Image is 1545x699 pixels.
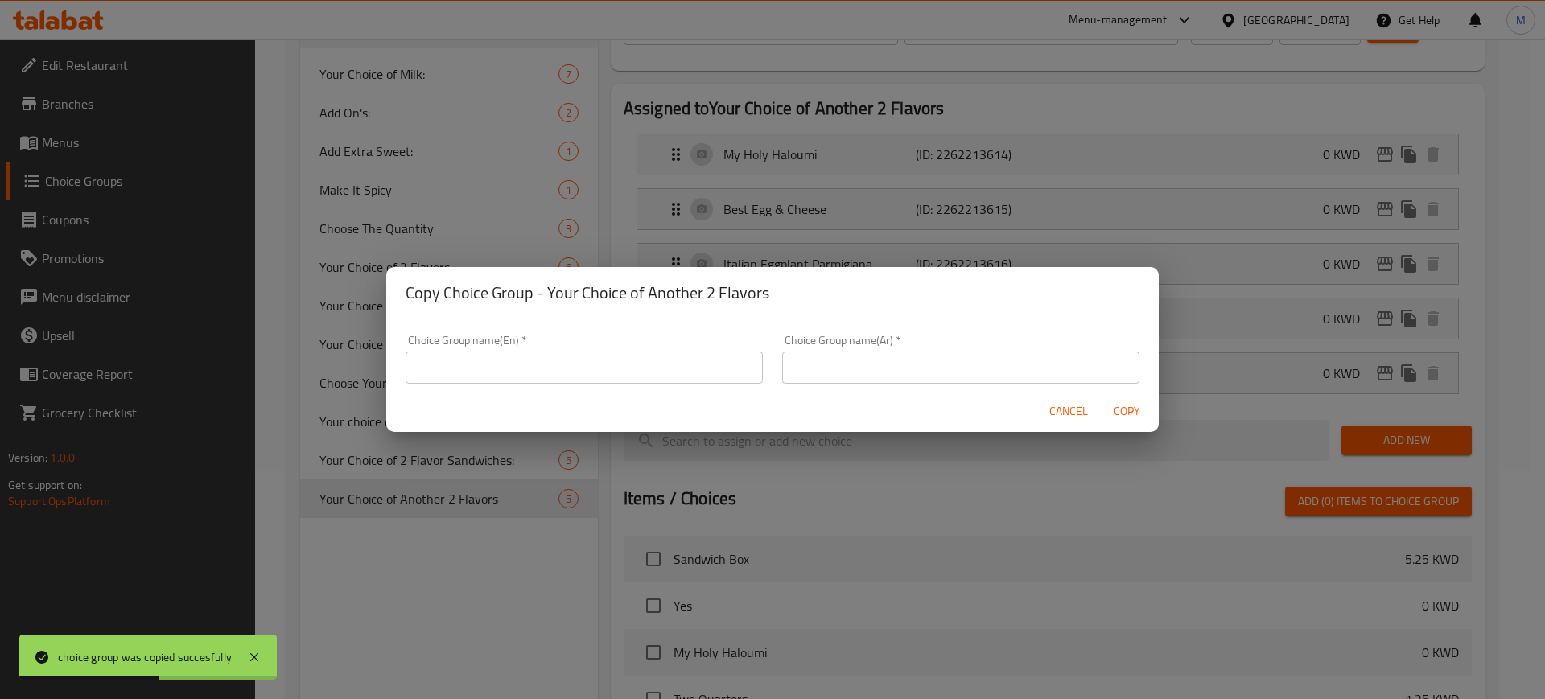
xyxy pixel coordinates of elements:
[406,352,763,384] input: Please enter Choice Group name(en)
[1107,401,1146,421] span: Copy
[1049,401,1088,421] span: Cancel
[782,352,1139,384] input: Please enter Choice Group name(ar)
[1043,397,1094,426] button: Cancel
[406,280,1139,306] h2: Copy Choice Group - Your Choice of Another 2 Flavors
[1101,397,1152,426] button: Copy
[58,648,232,666] div: choice group was copied succesfully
